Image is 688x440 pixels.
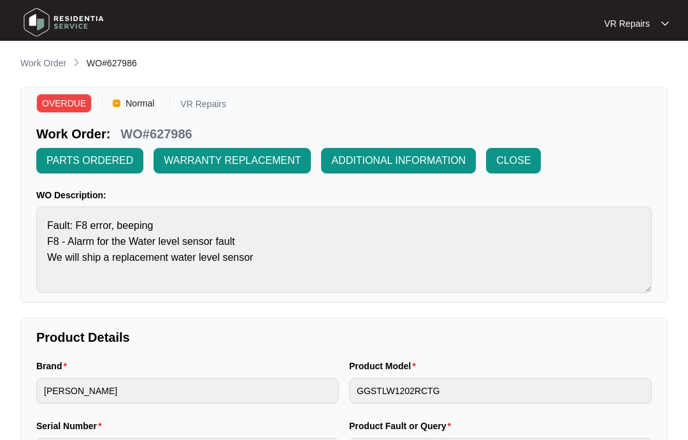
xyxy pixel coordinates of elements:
[87,58,137,68] span: WO#627986
[36,148,143,173] button: PARTS ORDERED
[36,420,106,432] label: Serial Number
[486,148,541,173] button: CLOSE
[661,20,669,27] img: dropdown arrow
[36,378,339,404] input: Brand
[120,94,159,113] span: Normal
[36,328,652,346] p: Product Details
[164,153,301,168] span: WARRANTY REPLACEMENT
[36,189,652,202] p: WO Description:
[120,125,192,143] p: WO#627986
[18,57,69,71] a: Work Order
[71,57,82,68] img: chevron-right
[36,360,72,372] label: Brand
[496,153,531,168] span: CLOSE
[180,99,226,113] p: VR Repairs
[349,360,421,372] label: Product Model
[349,420,456,432] label: Product Fault or Query
[36,125,110,143] p: Work Order:
[20,57,66,70] p: Work Order
[331,153,466,168] span: ADDITIONAL INFORMATION
[47,153,133,168] span: PARTS ORDERED
[36,207,652,293] textarea: Fault: F8 error, beeping F8 - Alarm for the Water level sensor fault We will ship a replacement w...
[36,94,92,113] span: OVERDUE
[604,17,650,30] p: VR Repairs
[349,378,652,404] input: Product Model
[113,99,120,107] img: Vercel Logo
[321,148,476,173] button: ADDITIONAL INFORMATION
[19,3,108,41] img: residentia service logo
[154,148,311,173] button: WARRANTY REPLACEMENT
